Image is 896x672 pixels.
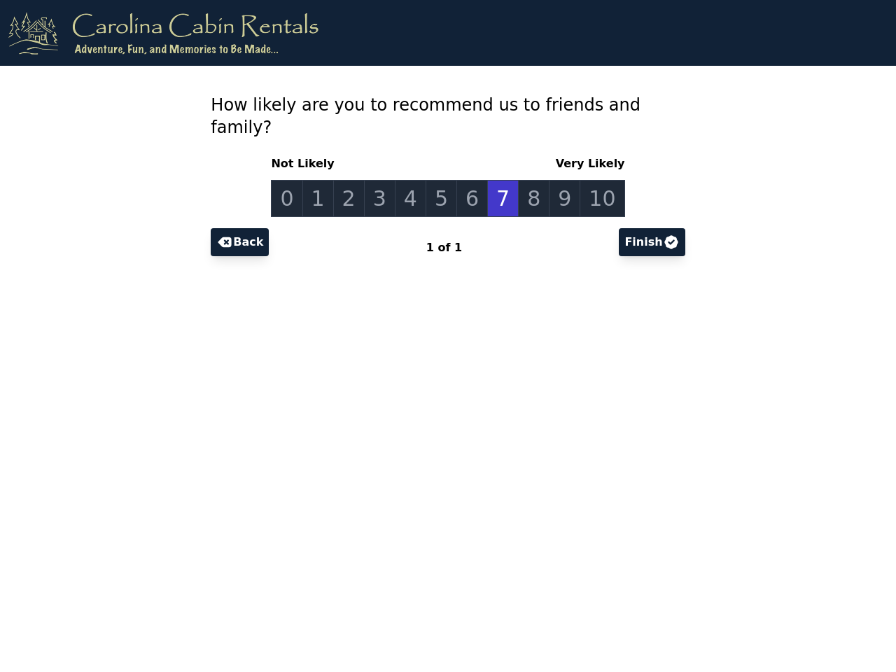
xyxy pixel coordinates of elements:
a: 10 [580,180,624,217]
span: Very Likely [550,155,625,172]
img: logo.png [8,11,318,55]
a: 4 [395,180,426,217]
a: 2 [333,180,365,217]
a: 8 [518,180,549,217]
span: 1 of 1 [426,241,462,254]
a: 7 [487,180,519,217]
button: Finish [619,228,685,256]
button: Back [211,228,269,256]
a: 1 [302,180,334,217]
a: 5 [426,180,457,217]
a: 3 [364,180,395,217]
a: 6 [456,180,488,217]
a: 9 [549,180,580,217]
span: How likely are you to recommend us to friends and family? [211,95,640,137]
a: 0 [271,180,302,217]
span: Not Likely [271,155,339,172]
